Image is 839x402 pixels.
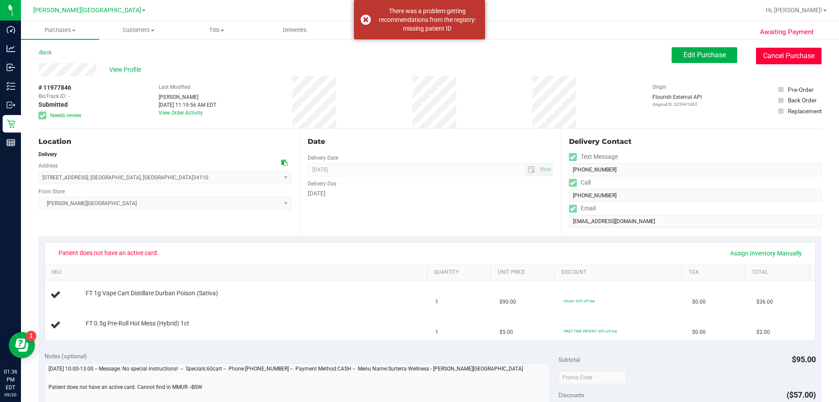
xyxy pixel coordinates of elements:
[787,390,816,399] span: ($57.00)
[7,82,15,91] inline-svg: Inventory
[159,101,216,109] div: [DATE] 11:19:56 AM EDT
[21,26,99,34] span: Purchases
[788,85,814,94] div: Pre-Order
[38,49,52,56] a: Back
[308,180,336,188] label: Delivery Day
[499,298,516,306] span: $90.00
[434,269,487,276] a: Quantity
[564,299,595,303] span: 60cart: 60% off line
[9,332,35,358] iframe: Resource center
[756,328,770,336] span: $2.00
[38,151,57,157] strong: Delivery
[50,112,81,119] span: Needs review
[38,188,65,196] label: From Store
[788,107,822,115] div: Replacement
[86,289,218,297] span: FT 1g Vape Cart Distillate Durban Poison (Sativa)
[792,355,816,364] span: $95.00
[652,101,702,108] p: Original ID: 325941062
[652,83,666,91] label: Origin
[561,269,678,276] a: Discount
[558,371,626,384] input: Promo Code
[45,353,87,360] span: Notes (optional)
[498,269,551,276] a: Unit Price
[69,92,70,100] span: -
[308,154,338,162] label: Delivery Date
[38,92,66,100] span: BioTrack ID:
[756,298,773,306] span: $36.00
[569,136,822,147] div: Delivery Contact
[752,269,805,276] a: Total
[692,328,706,336] span: $0.00
[692,298,706,306] span: $0.00
[756,48,822,64] button: Cancel Purchase
[177,21,256,39] a: Tills
[7,44,15,53] inline-svg: Analytics
[766,7,822,14] span: Hi, [PERSON_NAME]!
[499,328,513,336] span: $5.00
[672,47,737,63] button: Edit Purchase
[7,25,15,34] inline-svg: Dashboard
[178,26,255,34] span: Tills
[159,93,216,101] div: [PERSON_NAME]
[256,21,334,39] a: Deliveries
[38,162,58,170] label: Address
[33,7,141,14] span: [PERSON_NAME][GEOGRAPHIC_DATA]
[38,136,291,147] div: Location
[569,202,596,215] label: Email
[86,319,189,328] span: FT 0.5g Pre-Roll Hot Mess (Hybrid) 1ct
[109,65,144,74] span: View Profile
[558,356,580,363] span: Subtotal
[7,101,15,109] inline-svg: Outbound
[569,189,822,202] input: Format: (999) 999-9999
[569,163,822,176] input: Format: (999) 999-9999
[308,189,552,198] div: [DATE]
[21,21,99,39] a: Purchases
[652,93,702,108] div: Flourish External API
[38,100,68,109] span: Submitted
[38,83,71,92] span: # 11977846
[435,328,438,336] span: 1
[159,110,203,116] a: View Order Activity
[7,63,15,72] inline-svg: Inbound
[7,138,15,147] inline-svg: Reports
[569,176,591,189] label: Call
[4,392,17,398] p: 09/20
[569,150,618,163] label: Text Message
[26,331,36,341] iframe: Resource center unread badge
[4,368,17,392] p: 01:36 PM EDT
[271,26,319,34] span: Deliveries
[308,136,552,147] div: Date
[689,269,742,276] a: Tax
[100,26,177,34] span: Customers
[435,298,438,306] span: 1
[7,119,15,128] inline-svg: Retail
[376,7,478,33] div: There was a problem getting recommendations from the registry: missing patient ID
[52,269,423,276] a: SKU
[564,329,617,333] span: FIRST TIME PATIENT: 60% off line
[159,83,191,91] label: Last Modified
[725,246,808,261] a: Assign Inventory Manually
[683,51,726,59] span: Edit Purchase
[99,21,177,39] a: Customers
[281,158,288,168] div: Copy address to clipboard
[760,27,814,37] span: Awaiting Payment
[53,246,164,260] span: Patient does not have an active card.
[788,96,817,105] div: Back Order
